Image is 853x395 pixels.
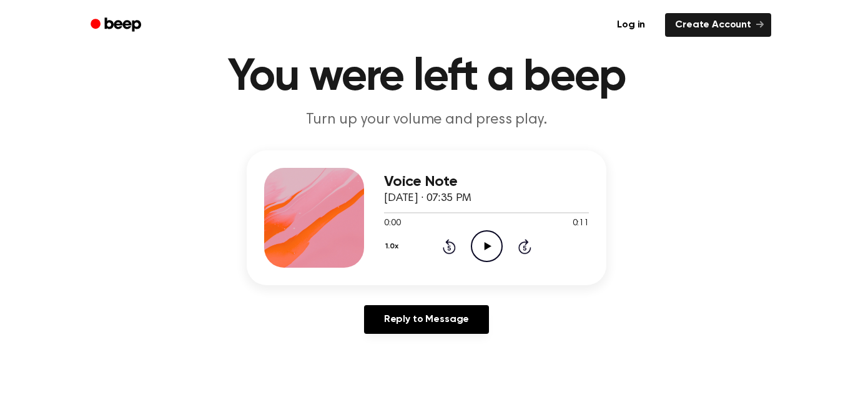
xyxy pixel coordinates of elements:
h3: Voice Note [384,173,589,190]
h1: You were left a beep [107,55,746,100]
a: Log in [604,11,658,39]
a: Create Account [665,13,771,37]
p: Turn up your volume and press play. [187,110,666,130]
span: 0:00 [384,217,400,230]
button: 1.0x [384,236,403,257]
a: Beep [82,13,152,37]
span: 0:11 [573,217,589,230]
a: Reply to Message [364,305,489,334]
span: [DATE] · 07:35 PM [384,193,471,204]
